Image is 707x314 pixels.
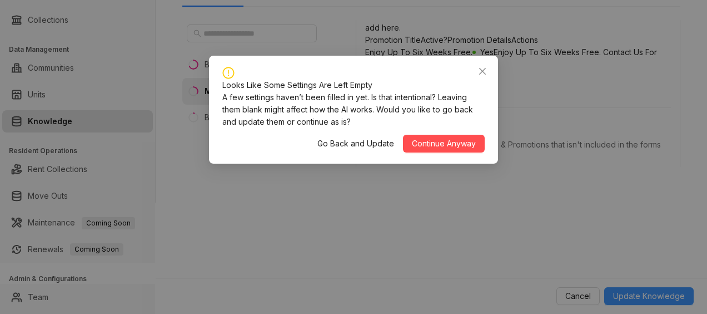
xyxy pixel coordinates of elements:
span: Go Back and Update [317,138,394,150]
div: Looks Like Some Settings Are Left Empty [222,79,485,91]
div: A few settings haven’t been filled in yet. Is that intentional? Leaving them blank might affect h... [222,91,485,128]
span: close [478,67,487,76]
span: Continue Anyway [412,138,476,150]
button: Go Back and Update [308,135,403,153]
button: Close [474,62,491,80]
button: Continue Anyway [403,135,485,153]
